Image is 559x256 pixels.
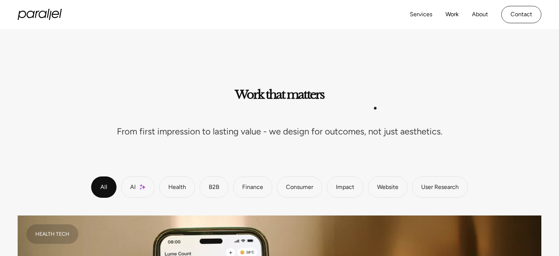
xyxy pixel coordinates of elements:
div: Impact [336,183,354,192]
h2: Work that matters [235,88,324,101]
a: About [472,9,488,20]
a: Work [445,9,459,20]
p: From first impression to lasting value - we design for outcomes, not just aesthetics. [117,125,442,138]
div: Health Tech [35,230,69,238]
div: Finance [242,183,263,192]
div: AI [130,183,136,192]
a: home [18,9,62,20]
div: Health [168,183,186,192]
div: B2B [209,183,219,192]
div: Consumer [286,183,313,192]
div: Website [377,183,398,192]
a: Services [410,9,432,20]
div: User Research [421,183,459,192]
div: All [100,183,107,192]
a: Contact [501,6,541,23]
